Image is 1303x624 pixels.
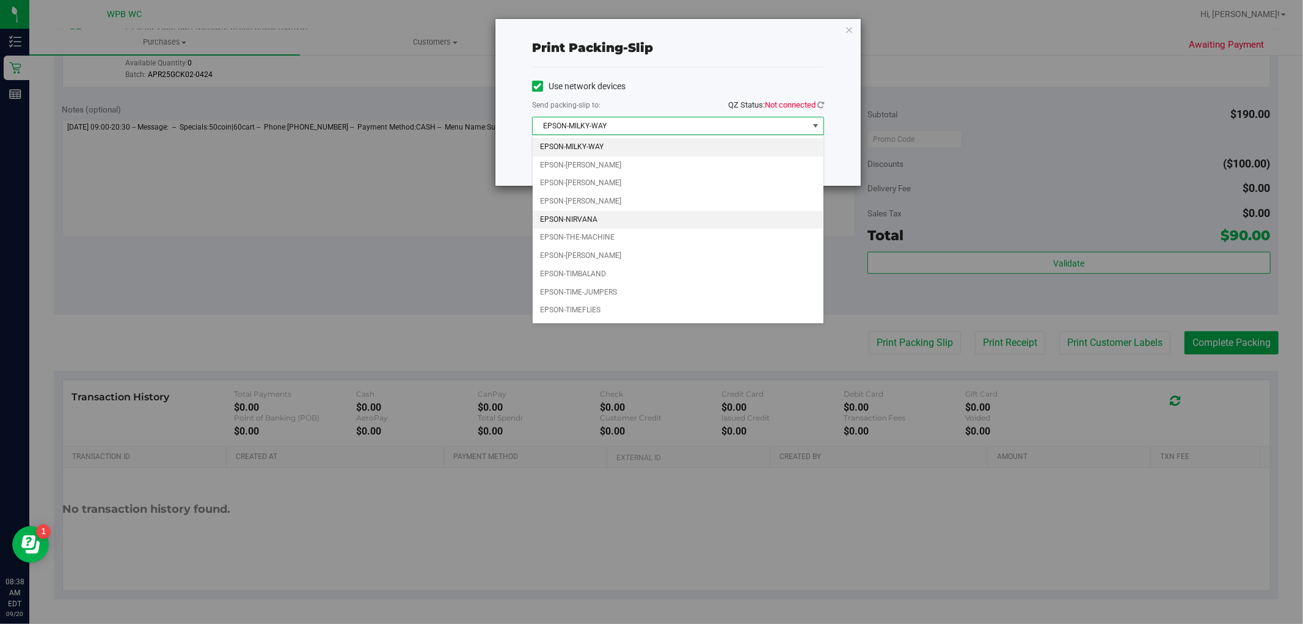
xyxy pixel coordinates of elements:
li: EPSON-TIMEFLIES [533,301,823,320]
li: EPSON-NIRVANA [533,211,823,229]
li: EPSON-[PERSON_NAME] [533,156,823,175]
label: Use network devices [532,80,626,93]
li: EPSON-TIMBALAND [533,265,823,284]
span: Print packing-slip [532,40,653,55]
li: EPSON-TIME-JUMPERS [533,284,823,302]
iframe: Resource center unread badge [36,524,51,539]
li: EPSON-THE-MACHINE [533,229,823,247]
span: QZ Status: [728,100,824,109]
li: EPSON-MILKY-WAY [533,138,823,156]
iframe: Resource center [12,526,49,563]
label: Send packing-slip to: [532,100,600,111]
span: EPSON-MILKY-WAY [533,117,808,134]
span: select [808,117,823,134]
li: EPSON-[PERSON_NAME] [533,247,823,265]
li: EPSON-[PERSON_NAME] [533,193,823,211]
span: Not connected [765,100,816,109]
li: EPSON-[PERSON_NAME] [533,174,823,193]
li: EPSON-[PERSON_NAME] [533,320,823,338]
